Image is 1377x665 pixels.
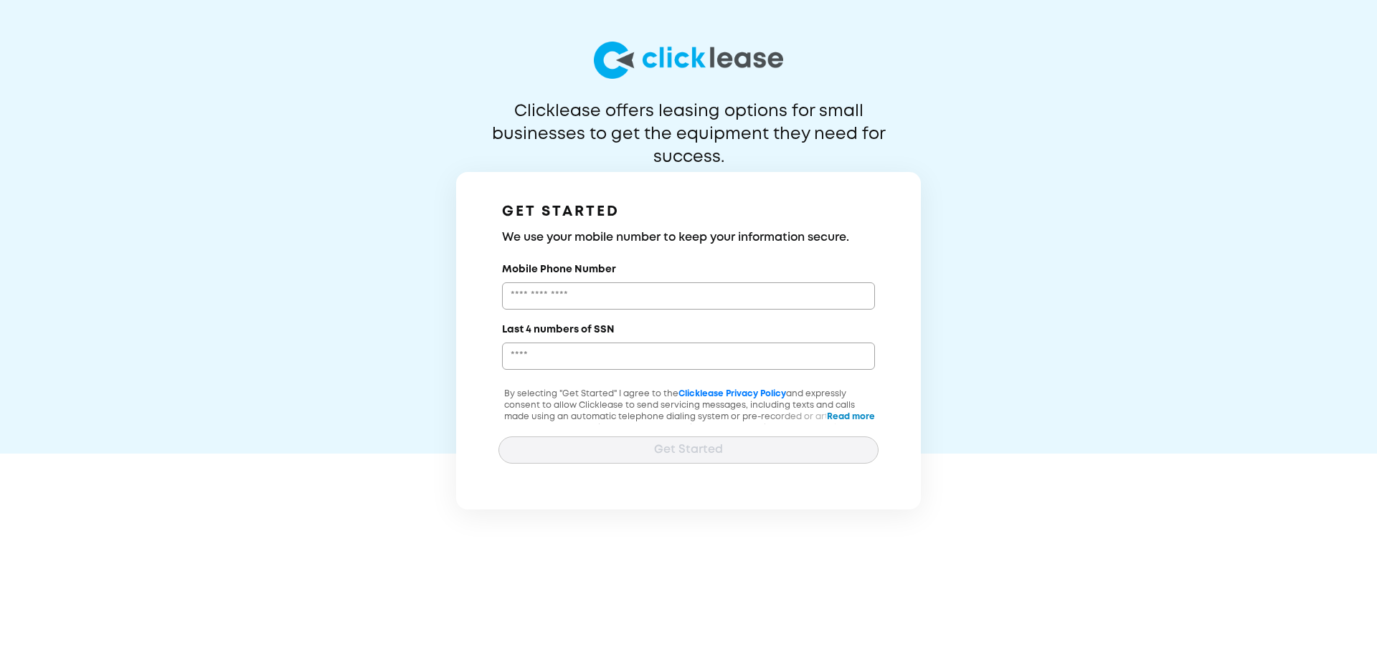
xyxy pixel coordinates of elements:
label: Last 4 numbers of SSN [502,322,615,337]
button: Get Started [498,436,879,464]
h3: We use your mobile number to keep your information secure. [502,229,875,247]
label: Mobile Phone Number [502,262,616,277]
a: Clicklease Privacy Policy [678,390,786,398]
p: Clicklease offers leasing options for small businesses to get the equipment they need for success. [457,100,920,146]
h1: GET STARTED [502,201,875,224]
img: logo-larg [594,42,783,79]
p: By selecting "Get Started" I agree to the and expressly consent to allow Clicklease to send servi... [498,388,879,457]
